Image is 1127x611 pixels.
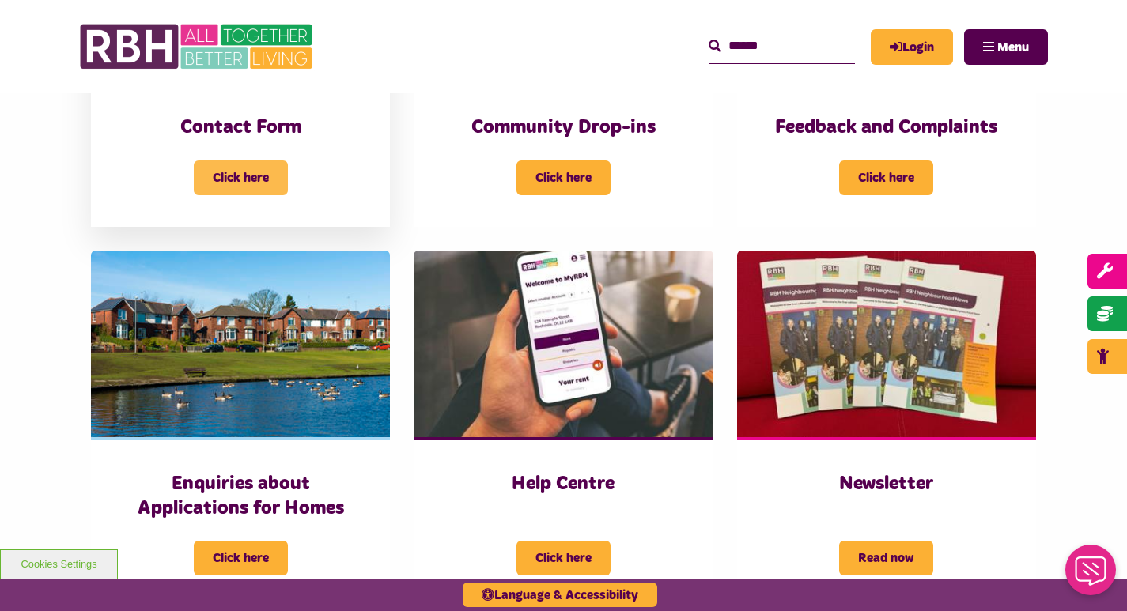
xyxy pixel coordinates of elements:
button: Language & Accessibility [463,583,657,607]
a: Newsletter Read now [737,251,1036,608]
img: Dewhirst Rd 03 [91,251,390,437]
span: Click here [194,160,288,195]
span: Click here [839,160,933,195]
span: Read now [839,541,933,575]
img: RBH Newsletter Copies [737,251,1036,437]
img: RBH [79,16,316,77]
h3: Community Drop-ins [445,115,681,140]
h3: Feedback and Complaints [769,115,1004,140]
button: Navigation [964,29,1048,65]
img: Myrbh Man Wth Mobile Correct [414,251,713,437]
h3: Contact Form [123,115,358,140]
a: MyRBH [871,29,953,65]
span: Click here [516,160,611,195]
a: Help Centre Click here [414,251,713,608]
input: Search [709,29,855,63]
h3: Help Centre [445,472,681,496]
h3: Newsletter [769,472,1004,496]
span: Click here [194,541,288,575]
h3: Enquiries about Applications for Homes [123,472,358,521]
span: Menu [997,41,1029,54]
span: Click here [516,541,611,575]
a: Enquiries about Applications for Homes Click here [91,251,390,608]
iframe: Netcall Web Assistant for live chat [1056,540,1127,611]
